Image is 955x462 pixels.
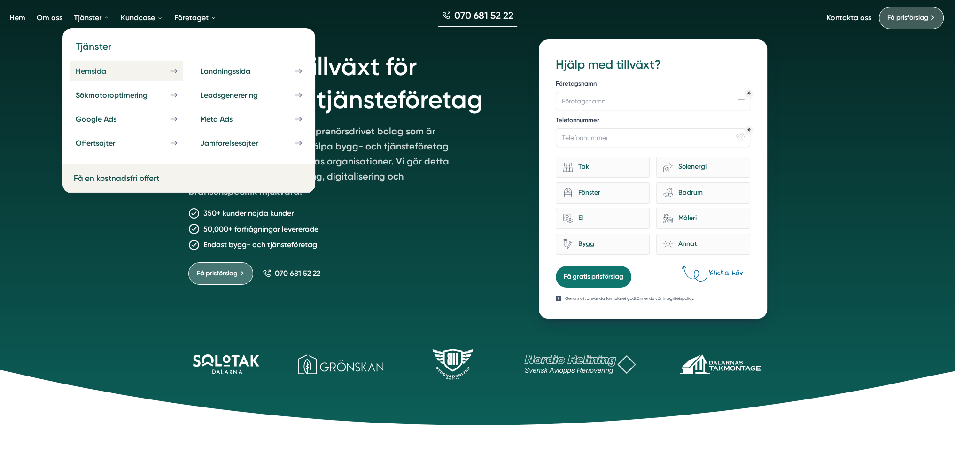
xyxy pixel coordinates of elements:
[70,109,183,129] a: Google Ads
[76,67,129,76] div: Hemsida
[565,295,694,302] p: Genom att använda formuläret godkänner du vår integritetspolicy.
[203,239,317,251] p: Endast bygg- och tjänsteföretag
[200,91,280,100] div: Leadsgenerering
[826,13,871,22] a: Kontakta oss
[747,128,751,132] div: Obligatoriskt
[74,173,159,183] a: Få en kostnadsfri offert
[8,6,27,30] a: Hem
[70,61,183,81] a: Hemsida
[197,268,238,279] span: Få prisförslag
[194,109,308,129] a: Meta Ads
[747,91,751,95] div: Obligatoriskt
[556,266,631,288] button: Få gratis prisförslag
[76,91,170,100] div: Sökmotoroptimering
[200,139,280,148] div: Jämförelsesajter
[556,116,750,126] label: Telefonnummer
[119,6,165,30] a: Kundcase
[203,207,294,219] p: 350+ kunder nöjda kunder
[172,6,218,30] a: Företaget
[275,269,320,278] span: 070 681 52 22
[887,13,928,23] span: Få prisförslag
[438,8,517,27] a: 070 681 52 22
[194,85,308,105] a: Leadsgenerering
[76,115,139,124] div: Google Ads
[70,85,183,105] a: Sökmotoroptimering
[72,6,111,30] a: Tjänster
[76,139,138,148] div: Offertsajter
[188,262,253,285] a: Få prisförslag
[556,79,750,90] label: Företagsnamn
[35,6,64,30] a: Om oss
[454,8,513,22] span: 070 681 52 22
[200,115,255,124] div: Meta Ads
[556,92,750,110] input: Företagsnamn
[879,7,944,29] a: Få prisförslag
[203,223,318,235] p: 50,000+ förfrågningar levererade
[200,67,273,76] div: Landningssida
[194,133,308,153] a: Jämförelsesajter
[188,39,517,124] h1: Vi skapar tillväxt för bygg- och tjänsteföretag
[70,133,183,153] a: Offertsajter
[188,124,459,203] p: Smartproduktion är ett entreprenörsdrivet bolag som är specifikt inriktade mot att hjälpa bygg- o...
[70,39,308,61] h4: Tjänster
[556,128,750,147] input: Telefonnummer
[556,56,750,73] h3: Hjälp med tillväxt?
[263,269,320,278] a: 070 681 52 22
[194,61,308,81] a: Landningssida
